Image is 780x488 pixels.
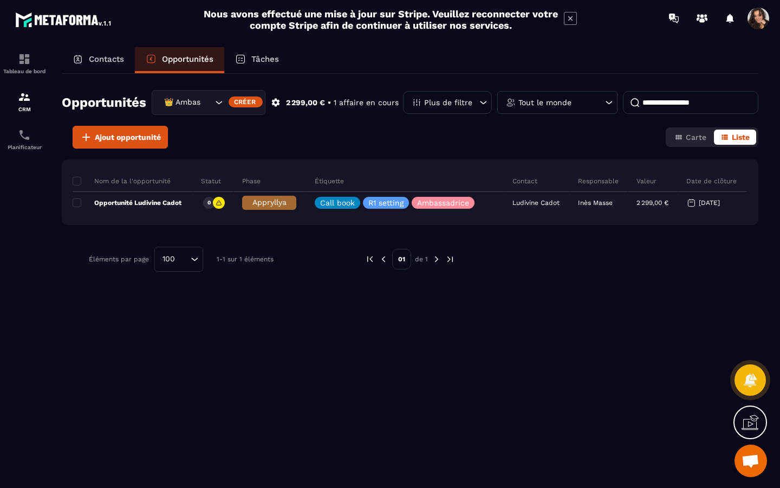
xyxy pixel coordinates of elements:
[328,98,331,108] p: •
[154,247,203,272] div: Search for option
[18,53,31,66] img: formation
[201,97,212,108] input: Search for option
[392,249,411,269] p: 01
[3,68,46,74] p: Tableau de bord
[242,177,261,185] p: Phase
[159,253,179,265] span: 100
[3,106,46,112] p: CRM
[578,177,619,185] p: Responsable
[62,47,135,73] a: Contacts
[668,130,713,145] button: Carte
[95,132,161,143] span: Ajout opportunité
[73,177,171,185] p: Nom de la l'opportunité
[578,199,613,207] p: Inès Masse
[315,177,344,185] p: Étiquette
[3,144,46,150] p: Planificateur
[415,255,428,264] p: de 1
[368,199,404,207] p: R1 setting
[334,98,399,108] p: 1 affaire en cours
[161,97,201,108] span: 👑 Ambassadrices
[3,44,46,82] a: formationformationTableau de bord
[636,199,668,207] p: 2 299,00 €
[252,198,287,207] span: Appryllya
[417,199,469,207] p: Ambassadrice
[732,133,750,142] span: Liste
[203,8,558,31] h2: Nous avons effectué une mise à jour sur Stripe. Veuillez reconnecter votre compte Stripe afin de ...
[217,255,274,263] p: 1-1 sur 1 éléments
[445,254,455,264] img: next
[699,199,720,207] p: [DATE]
[3,82,46,120] a: formationformationCRM
[179,253,188,265] input: Search for option
[73,198,181,207] p: Opportunité Ludivine Cadot
[73,126,168,149] button: Ajout opportunité
[365,254,375,264] img: prev
[734,445,767,477] a: Ouvrir le chat
[224,47,290,73] a: Tâches
[424,99,472,106] p: Plus de filtre
[512,177,537,185] p: Contact
[15,10,113,29] img: logo
[89,255,149,263] p: Éléments par page
[229,97,263,107] div: Créer
[686,177,737,185] p: Date de clôture
[207,199,211,207] p: 0
[686,133,706,142] span: Carte
[62,92,146,113] h2: Opportunités
[162,54,213,64] p: Opportunités
[152,90,265,115] div: Search for option
[135,47,224,73] a: Opportunités
[432,254,441,264] img: next
[3,120,46,158] a: schedulerschedulerPlanificateur
[286,98,325,108] p: 2 299,00 €
[201,177,221,185] p: Statut
[518,99,571,106] p: Tout le monde
[18,129,31,142] img: scheduler
[18,91,31,104] img: formation
[251,54,279,64] p: Tâches
[320,199,355,207] p: Call book
[636,177,656,185] p: Valeur
[89,54,124,64] p: Contacts
[379,254,388,264] img: prev
[714,130,756,145] button: Liste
